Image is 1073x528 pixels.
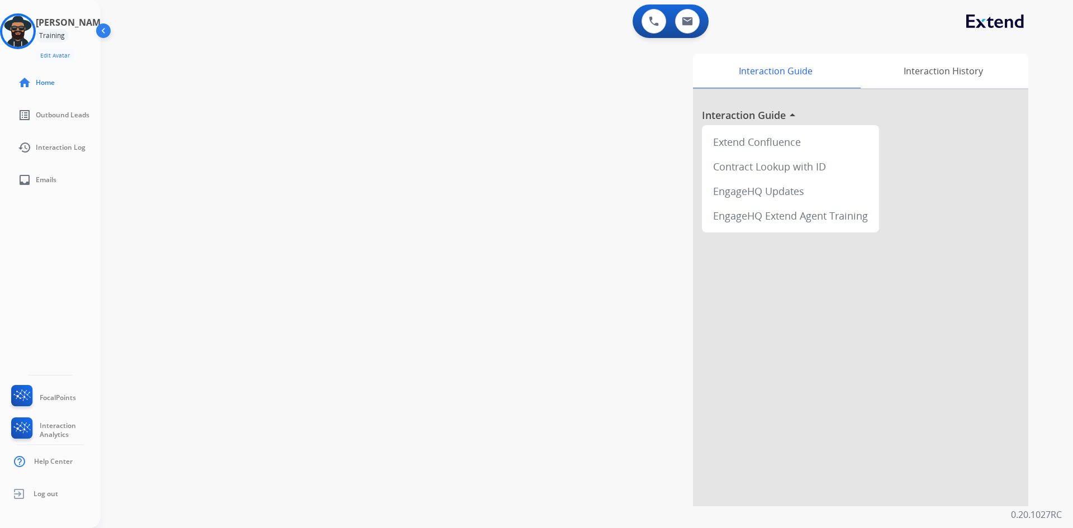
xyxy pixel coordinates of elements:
[34,457,73,466] span: Help Center
[36,16,108,29] h3: [PERSON_NAME]
[36,78,55,87] span: Home
[34,489,58,498] span: Log out
[706,154,875,179] div: Contract Lookup with ID
[36,111,89,120] span: Outbound Leads
[40,421,101,439] span: Interaction Analytics
[706,130,875,154] div: Extend Confluence
[18,141,31,154] mat-icon: history
[36,29,68,42] div: Training
[706,203,875,228] div: EngageHQ Extend Agent Training
[9,385,76,411] a: FocalPoints
[18,76,31,89] mat-icon: home
[40,393,76,402] span: FocalPoints
[18,173,31,187] mat-icon: inbox
[9,417,101,443] a: Interaction Analytics
[36,49,74,62] button: Edit Avatar
[36,175,56,184] span: Emails
[2,16,34,47] img: avatar
[706,179,875,203] div: EngageHQ Updates
[1011,508,1062,521] p: 0.20.1027RC
[18,108,31,122] mat-icon: list_alt
[693,54,858,88] div: Interaction Guide
[36,143,86,152] span: Interaction Log
[858,54,1028,88] div: Interaction History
